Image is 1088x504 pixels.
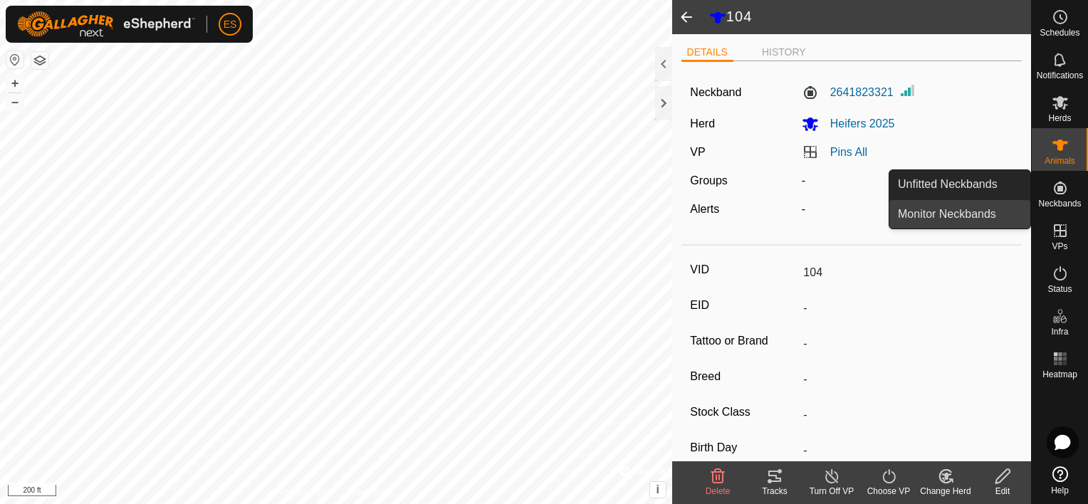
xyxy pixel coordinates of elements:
[690,174,727,187] label: Groups
[650,482,666,498] button: i
[746,485,803,498] div: Tracks
[1047,285,1072,293] span: Status
[690,367,797,386] label: Breed
[657,483,659,495] span: i
[690,332,797,350] label: Tattoo or Brand
[690,84,741,101] label: Neckband
[17,11,195,37] img: Gallagher Logo
[1040,28,1079,37] span: Schedules
[803,485,860,498] div: Turn Off VP
[898,176,998,193] span: Unfitted Neckbands
[690,117,715,130] label: Herd
[706,486,731,496] span: Delete
[1038,199,1081,208] span: Neckbands
[1032,461,1088,500] a: Help
[350,485,392,498] a: Contact Us
[917,485,974,498] div: Change Herd
[224,17,237,32] span: ES
[690,203,719,215] label: Alerts
[830,146,867,158] a: Pins All
[1048,114,1071,122] span: Herds
[1037,71,1083,80] span: Notifications
[280,485,333,498] a: Privacy Policy
[681,45,733,62] li: DETAILS
[819,117,895,130] span: Heifers 2025
[796,172,1019,189] div: -
[796,201,1019,218] div: -
[974,485,1031,498] div: Edit
[690,261,797,279] label: VID
[6,51,23,68] button: Reset Map
[690,146,705,158] label: VP
[1042,370,1077,379] span: Heatmap
[802,84,894,101] label: 2641823321
[690,296,797,315] label: EID
[1052,242,1067,251] span: VPs
[889,200,1030,229] a: Monitor Neckbands
[899,82,916,99] img: Signal strength
[709,8,1031,26] h2: 104
[898,206,996,223] span: Monitor Neckbands
[690,403,797,421] label: Stock Class
[860,485,917,498] div: Choose VP
[1045,157,1075,165] span: Animals
[756,45,812,60] li: HISTORY
[889,170,1030,199] a: Unfitted Neckbands
[1051,486,1069,495] span: Help
[690,439,797,457] label: Birth Day
[1051,327,1068,336] span: Infra
[6,93,23,110] button: –
[6,75,23,92] button: +
[31,52,48,69] button: Map Layers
